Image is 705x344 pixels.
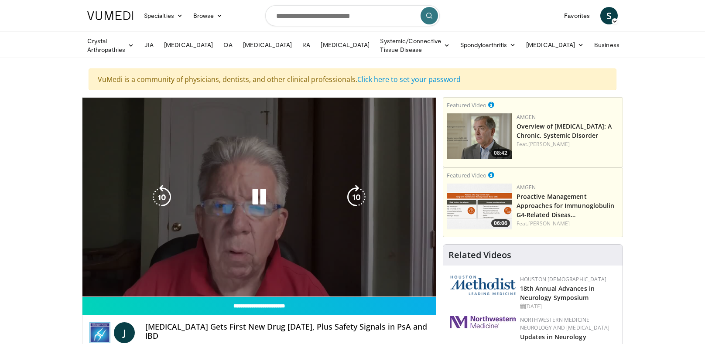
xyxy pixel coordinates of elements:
a: 18th Annual Advances in Neurology Symposium [520,284,595,302]
a: Systemic/Connective Tissue Disease [375,37,455,54]
a: Favorites [559,7,595,24]
h4: [MEDICAL_DATA] Gets First New Drug [DATE], Plus Safety Signals in PsA and IBD [145,322,429,341]
a: Crystal Arthropathies [82,37,139,54]
a: 06:06 [447,184,512,229]
a: JIA [139,36,159,54]
div: VuMedi is a community of physicians, dentists, and other clinical professionals. [89,68,616,90]
input: Search topics, interventions [265,5,440,26]
h4: Related Videos [448,250,511,260]
a: Overview of [MEDICAL_DATA]: A Chronic, Systemic Disorder [517,122,612,140]
small: Featured Video [447,101,486,109]
img: b07e8bac-fd62-4609-bac4-e65b7a485b7c.png.150x105_q85_crop-smart_upscale.png [447,184,512,229]
img: 2a462fb6-9365-492a-ac79-3166a6f924d8.png.150x105_q85_autocrop_double_scale_upscale_version-0.2.jpg [450,316,516,328]
img: RheumNow [89,322,110,343]
a: RA [297,36,315,54]
span: 08:42 [491,149,510,157]
a: [PERSON_NAME] [528,140,570,148]
a: Spondyloarthritis [455,36,521,54]
a: Houston [DEMOGRAPHIC_DATA] [520,276,606,283]
video-js: Video Player [82,98,436,297]
img: VuMedi Logo [87,11,133,20]
a: [PERSON_NAME] [528,220,570,227]
small: Featured Video [447,171,486,179]
a: Amgen [517,113,536,121]
a: [MEDICAL_DATA] [238,36,297,54]
a: Click here to set your password [357,75,461,84]
img: 40cb7efb-a405-4d0b-b01f-0267f6ac2b93.png.150x105_q85_crop-smart_upscale.png [447,113,512,159]
a: [MEDICAL_DATA] [315,36,375,54]
a: Amgen [517,184,536,191]
img: 5e4488cc-e109-4a4e-9fd9-73bb9237ee91.png.150x105_q85_autocrop_double_scale_upscale_version-0.2.png [450,276,516,295]
a: OA [218,36,238,54]
div: [DATE] [520,303,616,310]
a: Proactive Management Approaches for Immunoglobulin G4-Related Diseas… [517,192,615,219]
a: S [600,7,618,24]
a: J [114,322,135,343]
div: Feat. [517,220,619,228]
a: Browse [188,7,228,24]
span: 06:06 [491,219,510,227]
a: Business [589,36,633,54]
div: Feat. [517,140,619,148]
a: Specialties [139,7,188,24]
a: [MEDICAL_DATA] [159,36,218,54]
a: Northwestern Medicine Neurology and [MEDICAL_DATA] [520,316,610,331]
a: [MEDICAL_DATA] [521,36,589,54]
a: 08:42 [447,113,512,159]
